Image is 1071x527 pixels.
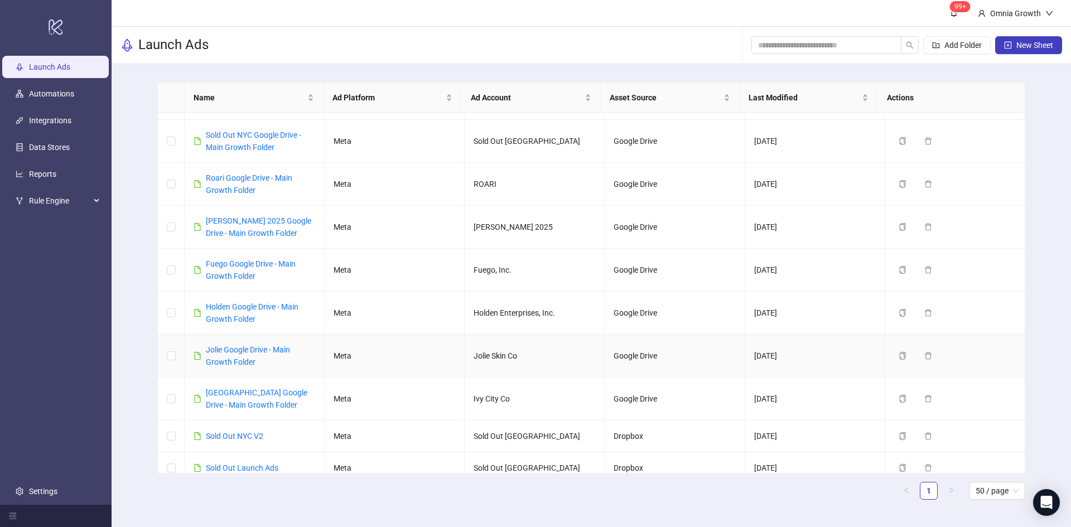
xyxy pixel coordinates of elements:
[325,206,465,249] td: Meta
[745,335,885,378] td: [DATE]
[206,259,296,281] a: Fuego Google Drive - Main Growth Folder
[923,36,991,54] button: Add Folder
[1016,41,1053,50] span: New Sheet
[138,36,209,54] h3: Launch Ads
[325,335,465,378] td: Meta
[932,41,940,49] span: folder-add
[924,266,932,274] span: delete
[745,206,885,249] td: [DATE]
[924,432,932,440] span: delete
[899,266,906,274] span: copy
[899,464,906,472] span: copy
[899,137,906,145] span: copy
[969,482,1025,500] div: Page Size
[898,482,915,500] button: left
[944,41,982,50] span: Add Folder
[194,309,201,317] span: file
[465,420,605,452] td: Sold Out [GEOGRAPHIC_DATA]
[325,452,465,484] td: Meta
[465,452,605,484] td: Sold Out [GEOGRAPHIC_DATA]
[471,91,582,104] span: Ad Account
[948,487,954,494] span: right
[745,120,885,163] td: [DATE]
[1033,489,1060,516] div: Open Intercom Messenger
[749,91,860,104] span: Last Modified
[924,180,932,188] span: delete
[745,249,885,292] td: [DATE]
[194,266,201,274] span: file
[605,335,745,378] td: Google Drive
[903,487,910,494] span: left
[462,83,601,113] th: Ad Account
[325,163,465,206] td: Meta
[899,309,906,317] span: copy
[194,432,201,440] span: file
[29,116,71,125] a: Integrations
[924,464,932,472] span: delete
[29,170,56,178] a: Reports
[29,62,70,71] a: Launch Ads
[745,452,885,484] td: [DATE]
[601,83,740,113] th: Asset Source
[194,464,201,472] span: file
[1004,41,1012,49] span: plus-square
[605,292,745,335] td: Google Drive
[16,197,23,205] span: fork
[745,378,885,420] td: [DATE]
[605,120,745,163] td: Google Drive
[986,7,1045,20] div: Omnia Growth
[206,130,301,152] a: Sold Out NYC Google Drive - Main Growth Folder
[950,1,971,12] sup: 111
[194,223,201,231] span: file
[194,395,201,403] span: file
[924,395,932,403] span: delete
[610,91,721,104] span: Asset Source
[920,482,938,500] li: 1
[465,292,605,335] td: Holden Enterprises, Inc.
[9,512,17,520] span: menu-fold
[906,41,914,49] span: search
[920,482,937,499] a: 1
[745,292,885,335] td: [DATE]
[206,345,290,366] a: Jolie Google Drive - Main Growth Folder
[898,482,915,500] li: Previous Page
[206,216,311,238] a: [PERSON_NAME] 2025 Google Drive - Main Growth Folder
[465,120,605,163] td: Sold Out [GEOGRAPHIC_DATA]
[332,91,444,104] span: Ad Platform
[465,249,605,292] td: Fuego, Inc.
[206,173,292,195] a: Roari Google Drive - Main Growth Folder
[325,249,465,292] td: Meta
[325,292,465,335] td: Meta
[206,463,278,472] a: Sold Out Launch Ads
[206,302,298,323] a: Holden Google Drive - Main Growth Folder
[899,395,906,403] span: copy
[465,378,605,420] td: Ivy City Co
[465,163,605,206] td: ROARI
[29,89,74,98] a: Automations
[942,482,960,500] button: right
[605,249,745,292] td: Google Drive
[324,83,462,113] th: Ad Platform
[924,223,932,231] span: delete
[605,452,745,484] td: Dropbox
[899,352,906,360] span: copy
[745,163,885,206] td: [DATE]
[995,36,1062,54] button: New Sheet
[29,190,90,212] span: Rule Engine
[976,482,1019,499] span: 50 / page
[899,223,906,231] span: copy
[1045,9,1053,17] span: down
[950,9,958,17] span: bell
[605,420,745,452] td: Dropbox
[194,352,201,360] span: file
[194,180,201,188] span: file
[740,83,879,113] th: Last Modified
[605,206,745,249] td: Google Drive
[29,487,57,496] a: Settings
[325,378,465,420] td: Meta
[924,309,932,317] span: delete
[194,91,305,104] span: Name
[745,420,885,452] td: [DATE]
[465,335,605,378] td: Jolie Skin Co
[605,378,745,420] td: Google Drive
